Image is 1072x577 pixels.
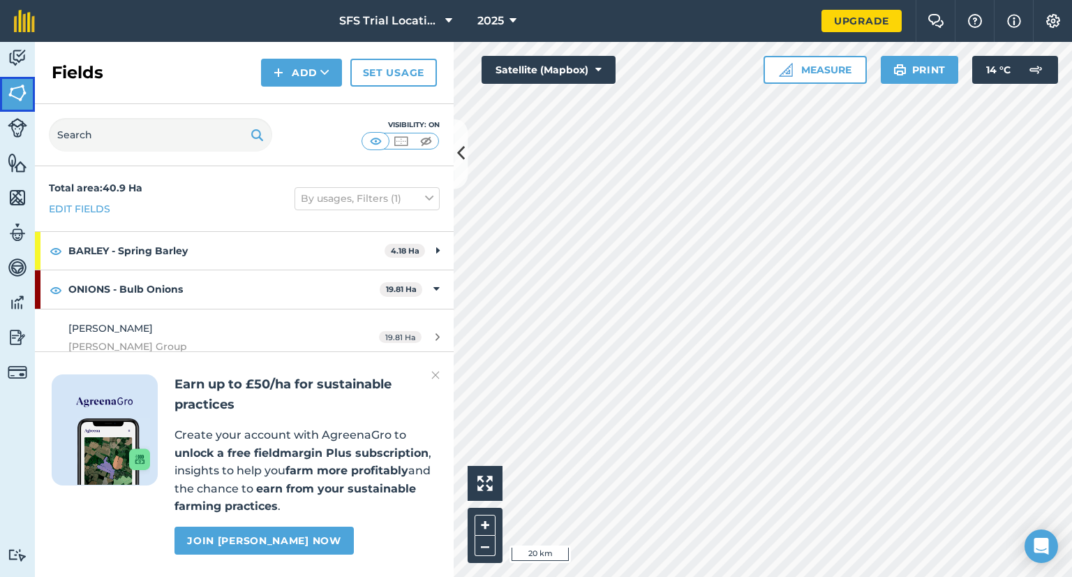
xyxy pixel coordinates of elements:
[261,59,342,87] button: Add
[174,527,353,555] a: Join [PERSON_NAME] now
[8,82,27,103] img: svg+xml;base64,PHN2ZyB4bWxucz0iaHR0cDovL3d3dy53My5vcmcvMjAwMC9zdmciIHdpZHRoPSI1NiIgaGVpZ2h0PSI2MC...
[68,270,380,308] strong: ONIONS - Bulb Onions
[8,257,27,278] img: svg+xml;base64,PD94bWwgdmVyc2lvbj0iMS4wIiBlbmNvZGluZz0idXRmLTgiPz4KPCEtLSBHZW5lcmF0b3I6IEFkb2JlIE...
[1007,13,1021,29] img: svg+xml;base64,PHN2ZyB4bWxucz0iaHR0cDovL3d3dy53My5vcmcvMjAwMC9zdmciIHdpZHRoPSIxNyIgaGVpZ2h0PSIxNy...
[8,118,27,138] img: svg+xml;base64,PD94bWwgdmVyc2lvbj0iMS4wIiBlbmNvZGluZz0idXRmLTgiPz4KPCEtLSBHZW5lcmF0b3I6IEFkb2JlIE...
[49,201,110,217] a: Edit fields
[1022,56,1050,84] img: svg+xml;base64,PD94bWwgdmVyc2lvbj0iMS4wIiBlbmNvZGluZz0idXRmLTgiPz4KPCEtLSBHZW5lcmF0b3I6IEFkb2JlIE...
[35,232,454,270] div: BARLEY - Spring Barley4.18 Ha
[8,222,27,243] img: svg+xml;base64,PD94bWwgdmVyc2lvbj0iMS4wIiBlbmNvZGluZz0idXRmLTgiPz4KPCEtLSBHZW5lcmF0b3I6IEFkb2JlIE...
[77,418,150,485] img: Screenshot of the Gro app
[274,64,283,81] img: svg+xml;base64,PHN2ZyB4bWxucz0iaHR0cDovL3d3dy53My5vcmcvMjAwMC9zdmciIHdpZHRoPSIxNCIgaGVpZ2h0PSIyNC...
[967,14,983,28] img: A question mark icon
[1025,529,1058,563] div: Open Intercom Messenger
[362,119,440,131] div: Visibility: On
[477,476,493,491] img: Four arrows, one pointing top left, one top right, one bottom right and the last bottom left
[431,367,440,384] img: svg+xml;base64,PHN2ZyB4bWxucz0iaHR0cDovL3d3dy53My5vcmcvMjAwMC9zdmciIHdpZHRoPSIyMiIgaGVpZ2h0PSIzMC...
[50,282,62,298] img: svg+xml;base64,PHN2ZyB4bWxucz0iaHR0cDovL3d3dy53My5vcmcvMjAwMC9zdmciIHdpZHRoPSIxOCIgaGVpZ2h0PSIyNC...
[477,13,504,29] span: 2025
[68,232,385,270] strong: BARLEY - Spring Barley
[49,118,272,152] input: Search
[339,13,440,29] span: SFS Trial Locations
[35,309,454,366] a: [PERSON_NAME][PERSON_NAME] Group19.81 Ha
[821,10,902,32] a: Upgrade
[8,48,27,68] img: svg+xml;base64,PD94bWwgdmVyc2lvbj0iMS4wIiBlbmNvZGluZz0idXRmLTgiPz4KPCEtLSBHZW5lcmF0b3I6IEFkb2JlIE...
[881,56,959,84] button: Print
[475,515,496,536] button: +
[1045,14,1062,28] img: A cog icon
[295,187,440,210] button: By usages, Filters (1)
[482,56,616,84] button: Satellite (Mapbox)
[928,14,944,28] img: Two speech bubbles overlapping with the left bubble in the forefront
[475,536,496,556] button: –
[8,292,27,313] img: svg+xml;base64,PD94bWwgdmVyc2lvbj0iMS4wIiBlbmNvZGluZz0idXRmLTgiPz4KPCEtLSBHZW5lcmF0b3I6IEFkb2JlIE...
[350,59,437,87] a: Set usage
[50,242,62,259] img: svg+xml;base64,PHN2ZyB4bWxucz0iaHR0cDovL3d3dy53My5vcmcvMjAwMC9zdmciIHdpZHRoPSIxOCIgaGVpZ2h0PSIyNC...
[764,56,867,84] button: Measure
[391,246,419,256] strong: 4.18 Ha
[8,363,27,382] img: svg+xml;base64,PD94bWwgdmVyc2lvbj0iMS4wIiBlbmNvZGluZz0idXRmLTgiPz4KPCEtLSBHZW5lcmF0b3I6IEFkb2JlIE...
[8,327,27,348] img: svg+xml;base64,PD94bWwgdmVyc2lvbj0iMS4wIiBlbmNvZGluZz0idXRmLTgiPz4KPCEtLSBHZW5lcmF0b3I6IEFkb2JlIE...
[779,63,793,77] img: Ruler icon
[251,126,264,143] img: svg+xml;base64,PHN2ZyB4bWxucz0iaHR0cDovL3d3dy53My5vcmcvMjAwMC9zdmciIHdpZHRoPSIxOSIgaGVpZ2h0PSIyNC...
[52,61,103,84] h2: Fields
[379,331,422,343] span: 19.81 Ha
[285,464,408,477] strong: farm more profitably
[8,152,27,173] img: svg+xml;base64,PHN2ZyB4bWxucz0iaHR0cDovL3d3dy53My5vcmcvMjAwMC9zdmciIHdpZHRoPSI1NiIgaGVpZ2h0PSI2MC...
[986,56,1011,84] span: 14 ° C
[893,61,907,78] img: svg+xml;base64,PHN2ZyB4bWxucz0iaHR0cDovL3d3dy53My5vcmcvMjAwMC9zdmciIHdpZHRoPSIxOSIgaGVpZ2h0PSIyNC...
[174,426,437,516] p: Create your account with AgreenaGro to , insights to help you and the chance to .
[8,187,27,208] img: svg+xml;base64,PHN2ZyB4bWxucz0iaHR0cDovL3d3dy53My5vcmcvMjAwMC9zdmciIHdpZHRoPSI1NiIgaGVpZ2h0PSI2MC...
[174,446,429,460] strong: unlock a free fieldmargin Plus subscription
[392,134,410,148] img: svg+xml;base64,PHN2ZyB4bWxucz0iaHR0cDovL3d3dy53My5vcmcvMjAwMC9zdmciIHdpZHRoPSI1MCIgaGVpZ2h0PSI0MC...
[386,284,417,294] strong: 19.81 Ha
[174,374,437,415] h2: Earn up to £50/ha for sustainable practices
[174,482,416,513] strong: earn from your sustainable farming practices
[35,270,454,308] div: ONIONS - Bulb Onions19.81 Ha
[972,56,1058,84] button: 14 °C
[14,10,35,32] img: fieldmargin Logo
[417,134,435,148] img: svg+xml;base64,PHN2ZyB4bWxucz0iaHR0cDovL3d3dy53My5vcmcvMjAwMC9zdmciIHdpZHRoPSI1MCIgaGVpZ2h0PSI0MC...
[49,182,142,194] strong: Total area : 40.9 Ha
[68,322,153,335] span: [PERSON_NAME]
[68,339,331,354] span: [PERSON_NAME] Group
[367,134,385,148] img: svg+xml;base64,PHN2ZyB4bWxucz0iaHR0cDovL3d3dy53My5vcmcvMjAwMC9zdmciIHdpZHRoPSI1MCIgaGVpZ2h0PSI0MC...
[8,548,27,562] img: svg+xml;base64,PD94bWwgdmVyc2lvbj0iMS4wIiBlbmNvZGluZz0idXRmLTgiPz4KPCEtLSBHZW5lcmF0b3I6IEFkb2JlIE...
